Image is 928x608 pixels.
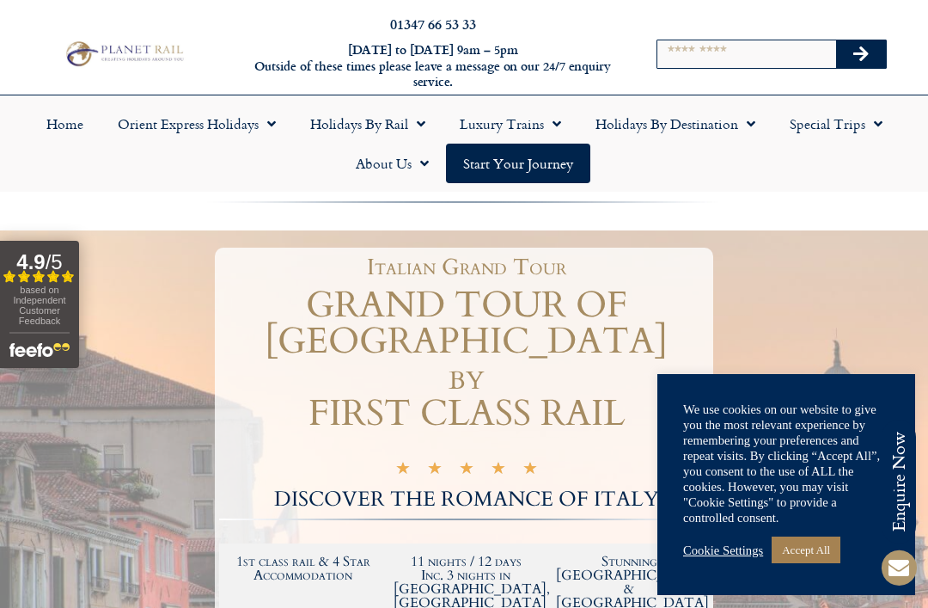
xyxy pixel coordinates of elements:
[61,39,186,70] img: Planet Rail Train Holidays Logo
[522,463,538,479] i: ★
[443,104,578,144] a: Luxury Trains
[252,42,614,90] h6: [DATE] to [DATE] 9am – 5pm Outside of these times please leave a message on our 24/7 enquiry serv...
[219,287,713,432] h1: GRAND TOUR OF [GEOGRAPHIC_DATA] by FIRST CLASS RAIL
[772,537,840,563] a: Accept All
[228,256,705,279] h1: Italian Grand Tour
[219,489,713,510] h2: DISCOVER THE ROMANCE OF ITALY
[395,463,411,479] i: ★
[29,104,101,144] a: Home
[339,144,446,183] a: About Us
[446,144,590,183] a: Start your Journey
[491,463,506,479] i: ★
[459,463,474,479] i: ★
[9,104,919,183] nav: Menu
[683,402,889,525] div: We use cookies on our website to give you the most relevant experience by remembering your prefer...
[230,555,376,582] h2: 1st class rail & 4 Star Accommodation
[683,543,763,558] a: Cookie Settings
[427,463,443,479] i: ★
[395,460,538,479] div: 5/5
[101,104,293,144] a: Orient Express Holidays
[772,104,900,144] a: Special Trips
[293,104,443,144] a: Holidays by Rail
[390,14,476,34] a: 01347 66 53 33
[836,40,886,68] button: Search
[578,104,772,144] a: Holidays by Destination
